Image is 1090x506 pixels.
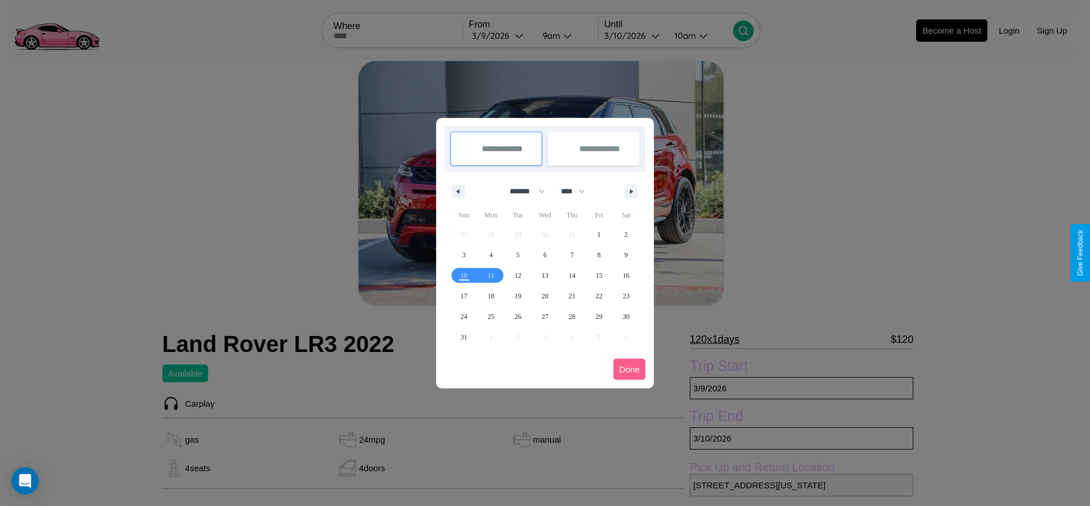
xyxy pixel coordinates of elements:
[559,286,585,306] button: 21
[477,265,504,286] button: 11
[531,306,558,327] button: 27
[531,286,558,306] button: 20
[450,327,477,347] button: 31
[487,286,494,306] span: 18
[559,306,585,327] button: 28
[450,265,477,286] button: 10
[487,265,494,286] span: 11
[568,306,575,327] span: 28
[585,245,612,265] button: 8
[477,286,504,306] button: 18
[585,206,612,224] span: Fri
[515,306,522,327] span: 26
[623,265,629,286] span: 16
[568,286,575,306] span: 21
[559,206,585,224] span: Thu
[461,306,467,327] span: 24
[477,206,504,224] span: Mon
[596,286,603,306] span: 22
[450,286,477,306] button: 17
[613,359,645,380] button: Done
[505,206,531,224] span: Tue
[623,306,629,327] span: 30
[450,245,477,265] button: 3
[624,245,628,265] span: 9
[613,224,640,245] button: 2
[450,306,477,327] button: 24
[450,206,477,224] span: Sun
[585,265,612,286] button: 15
[585,286,612,306] button: 22
[516,245,520,265] span: 5
[505,286,531,306] button: 19
[515,286,522,306] span: 19
[505,245,531,265] button: 5
[531,265,558,286] button: 13
[568,265,575,286] span: 14
[505,306,531,327] button: 26
[531,206,558,224] span: Wed
[613,306,640,327] button: 30
[461,327,467,347] span: 31
[613,245,640,265] button: 9
[477,306,504,327] button: 25
[596,265,603,286] span: 15
[515,265,522,286] span: 12
[461,265,467,286] span: 10
[487,306,494,327] span: 25
[461,286,467,306] span: 17
[531,245,558,265] button: 6
[596,306,603,327] span: 29
[542,306,548,327] span: 27
[623,286,629,306] span: 23
[1076,230,1084,276] div: Give Feedback
[613,286,640,306] button: 23
[624,224,628,245] span: 2
[570,245,574,265] span: 7
[543,245,547,265] span: 6
[11,467,39,495] div: Open Intercom Messenger
[613,265,640,286] button: 16
[613,206,640,224] span: Sat
[505,265,531,286] button: 12
[542,286,548,306] span: 20
[477,245,504,265] button: 4
[597,224,601,245] span: 1
[597,245,601,265] span: 8
[585,306,612,327] button: 29
[462,245,466,265] span: 3
[542,265,548,286] span: 13
[559,245,585,265] button: 7
[585,224,612,245] button: 1
[559,265,585,286] button: 14
[489,245,493,265] span: 4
